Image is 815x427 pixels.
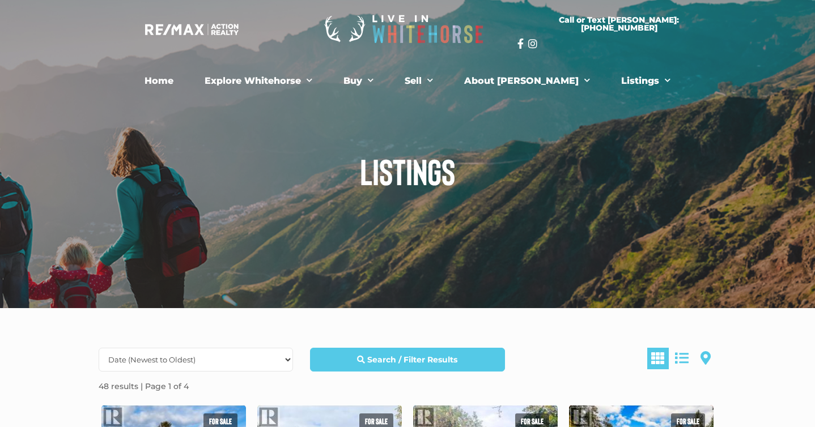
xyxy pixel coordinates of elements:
[456,70,598,92] a: About [PERSON_NAME]
[136,70,182,92] a: Home
[99,381,189,391] strong: 48 results | Page 1 of 4
[531,16,707,32] span: Call or Text [PERSON_NAME]: [PHONE_NUMBER]
[196,70,321,92] a: Explore Whitehorse
[96,70,719,92] nav: Menu
[367,355,457,365] strong: Search / Filter Results
[335,70,382,92] a: Buy
[90,153,725,189] h1: Listings
[613,70,679,92] a: Listings
[310,348,504,372] a: Search / Filter Results
[517,9,720,39] a: Call or Text [PERSON_NAME]: [PHONE_NUMBER]
[396,70,442,92] a: Sell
